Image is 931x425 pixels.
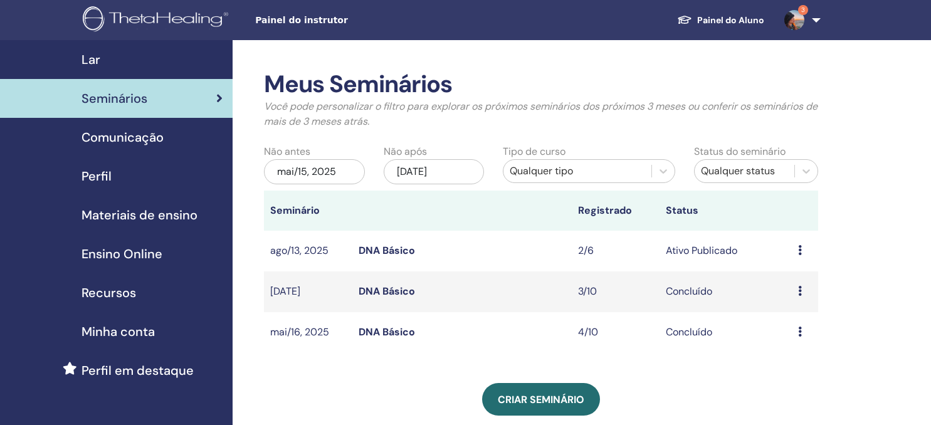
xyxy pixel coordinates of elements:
[82,89,147,108] span: Seminários
[264,271,352,312] td: [DATE]
[572,191,660,231] th: Registrado
[701,164,788,179] div: Qualquer status
[498,393,584,406] span: Criar seminário
[264,99,818,129] p: Você pode personalizar o filtro para explorar os próximos seminários dos próximos 3 meses ou conf...
[660,271,791,312] td: Concluído
[83,6,233,34] img: logo.png
[82,50,100,69] span: Lar
[82,244,162,263] span: Ensino Online
[359,285,415,298] a: DNA Básico
[82,128,164,147] span: Comunicação
[384,159,484,184] div: [DATE]
[660,312,791,353] td: Concluído
[660,191,791,231] th: Status
[572,231,660,271] td: 2/6
[264,191,352,231] th: Seminário
[784,10,804,30] img: default.jpg
[660,231,791,271] td: Ativo Publicado
[482,383,600,416] a: Criar seminário
[384,144,427,159] label: Não após
[503,144,565,159] label: Tipo de curso
[798,5,808,15] span: 3
[82,167,112,186] span: Perfil
[264,312,352,353] td: mai/16, 2025
[510,164,645,179] div: Qualquer tipo
[82,283,136,302] span: Recursos
[264,70,818,99] h2: Meus Seminários
[667,9,774,32] a: Painel do Aluno
[264,159,364,184] div: mai/15, 2025
[359,325,415,338] a: DNA Básico
[82,361,194,380] span: Perfil em destaque
[82,322,155,341] span: Minha conta
[264,231,352,271] td: ago/13, 2025
[82,206,197,224] span: Materiais de ensino
[677,14,692,25] img: graduation-cap-white.svg
[572,312,660,353] td: 4/10
[359,244,415,257] a: DNA Básico
[255,14,443,27] span: Painel do instrutor
[264,144,310,159] label: Não antes
[572,271,660,312] td: 3/10
[694,144,786,159] label: Status do seminário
